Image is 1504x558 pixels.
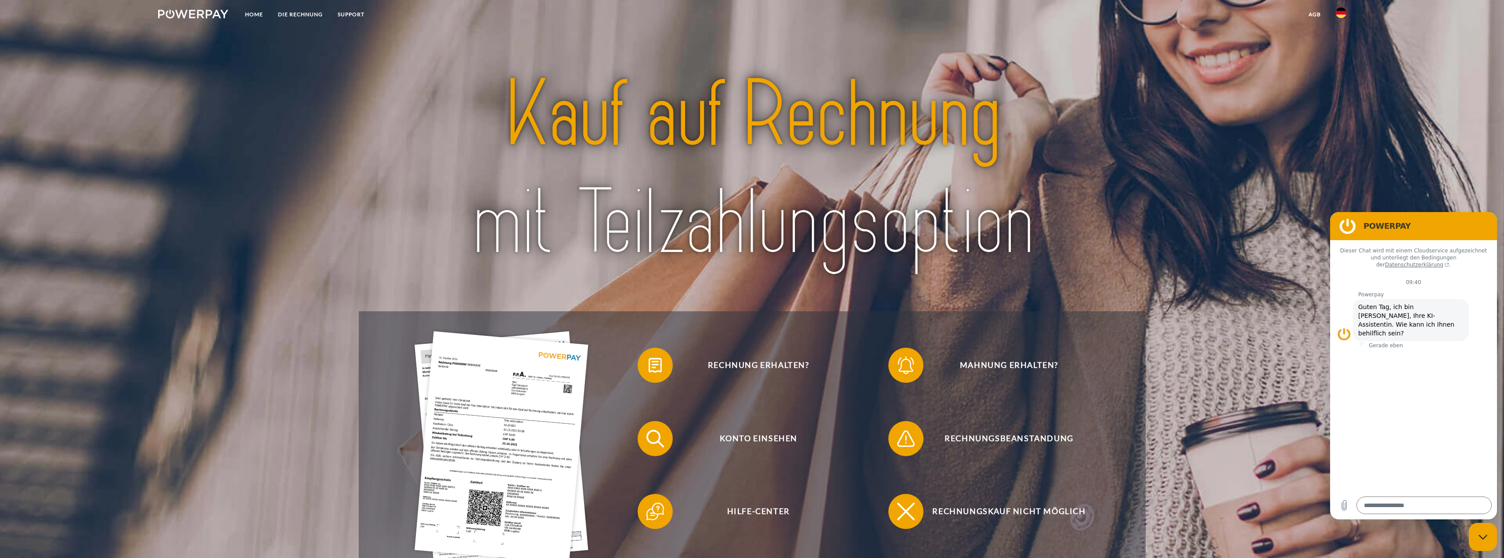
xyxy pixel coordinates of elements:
[330,7,372,22] a: SUPPORT
[902,494,1117,529] span: Rechnungskauf nicht möglich
[895,354,917,376] img: qb_bell.svg
[1301,7,1328,22] a: agb
[238,7,271,22] a: Home
[271,7,330,22] a: DIE RECHNUNG
[158,10,229,18] img: logo-powerpay-white.svg
[1336,7,1346,18] img: de
[888,494,1117,529] button: Rechnungskauf nicht möglich
[1469,523,1497,551] iframe: Schaltfläche zum Öffnen des Messaging-Fensters; Konversation läuft
[638,348,866,383] button: Rechnung erhalten?
[651,421,866,456] span: Konto einsehen
[888,348,1117,383] button: Mahnung erhalten?
[638,494,866,529] button: Hilfe-Center
[651,494,866,529] span: Hilfe-Center
[638,421,866,456] button: Konto einsehen
[404,56,1100,282] img: title-powerpay_de.svg
[1330,212,1497,519] iframe: Messaging-Fenster
[902,348,1117,383] span: Mahnung erhalten?
[644,500,666,522] img: qb_help.svg
[895,428,917,450] img: qb_warning.svg
[895,500,917,522] img: qb_close.svg
[651,348,866,383] span: Rechnung erhalten?
[644,428,666,450] img: qb_search.svg
[644,354,666,376] img: qb_bill.svg
[888,421,1117,456] button: Rechnungsbeanstandung
[902,421,1117,456] span: Rechnungsbeanstandung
